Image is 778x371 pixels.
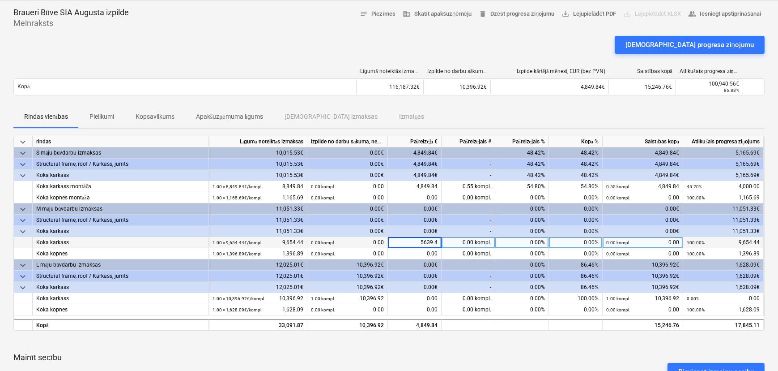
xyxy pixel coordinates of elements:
div: 4,849.84€ [603,147,683,159]
div: - [442,147,495,159]
div: 0.00% [549,203,603,215]
small: 0.00% [687,296,699,301]
small: 1.00 × 8,849.84€ / kompl. [213,184,263,189]
span: keyboard_arrow_down [17,215,28,226]
small: 0.00 kompl. [606,240,630,245]
div: 0.00€ [307,170,388,181]
div: 10,396.92€ [423,80,490,94]
span: keyboard_arrow_down [17,226,28,237]
div: Līgumā noteiktās izmaksas [209,136,307,147]
div: 0.00% [495,203,549,215]
div: 10,396.92€ [307,282,388,293]
div: - [442,282,495,293]
div: Izpilde kārtējā mēnesī, EUR (bez PVN) [494,68,605,75]
div: 5,165.69€ [683,170,764,181]
div: 10,396.92€ [603,282,683,293]
div: Izpilde no darbu sākuma, neskaitot kārtējā mēneša izpildi [427,68,487,75]
div: 0.00 [606,304,679,315]
div: 10,396.92 [213,293,303,304]
div: 0.00€ [603,203,683,215]
div: 0.00€ [307,215,388,226]
div: 0.00 [311,181,384,192]
div: 1,628.09€ [683,271,764,282]
div: 4,849.84 [388,181,442,192]
small: 0.00 kompl. [606,307,630,312]
div: 9,654.44 [213,237,303,248]
span: keyboard_arrow_down [17,260,28,271]
div: 4,849.84 [606,181,679,192]
div: 0.00% [495,259,549,271]
div: 0.00€ [307,203,388,215]
small: 100.00% [687,251,705,256]
small: 0.00 kompl. [311,251,335,256]
p: Rindas vienības [24,112,68,121]
div: rindas [33,136,209,147]
div: 12,025.01€ [209,271,307,282]
small: 0.00 kompl. [311,195,335,200]
span: keyboard_arrow_down [17,204,28,215]
div: 0.00€ [388,271,442,282]
div: 0.00€ [603,226,683,237]
div: 5,165.69€ [683,147,764,159]
div: 0.00% [549,215,603,226]
button: Piezīmes [356,7,399,21]
div: 0.00€ [307,147,388,159]
div: 0.00 [311,304,384,315]
div: - [442,259,495,271]
div: 0.00% [495,271,549,282]
div: Koka karkass [36,226,205,237]
div: 0.00 kompl. [442,304,495,315]
small: 45.20% [687,184,702,189]
div: 10,396.92 [311,320,384,331]
div: 0.00% [495,226,549,237]
div: 0.00 [606,192,679,203]
div: Koka kopnes [36,304,205,315]
div: Saistības kopā [612,68,672,75]
div: 1,396.89 [213,248,303,259]
div: 100.00% [549,293,603,304]
small: 100.00% [687,195,705,200]
div: - [442,203,495,215]
div: 0.00% [495,282,549,293]
small: 100.00% [687,240,705,245]
div: 116,187.32€ [356,80,423,94]
button: Dzēst progresa ziņojumu [475,7,558,21]
div: 0.00 [388,293,442,304]
div: 0.00% [495,192,549,203]
button: Iesniegt apstiprināšanai [684,7,765,21]
span: save_alt [561,10,570,18]
small: 0.00 kompl. [311,307,335,312]
div: Structural frame, roof / Karkass, jumts [36,271,205,282]
div: 0.00€ [388,226,442,237]
div: 0.00% [495,237,549,248]
div: Koka karkass montāža [36,181,205,192]
small: 0.00 kompl. [311,240,335,245]
p: Kopsavilkums [136,112,174,121]
div: Structural frame, roof / Karkass, jumts [36,215,205,226]
div: 1,628.09€ [683,259,764,271]
div: 0.00% [495,248,549,259]
div: 0.00 [311,248,384,259]
div: 4,849.84€ [603,159,683,170]
div: 11,051.33€ [683,215,764,226]
div: 9,654.44 [687,237,760,248]
div: Atlikušais progresa ziņojums [683,136,764,147]
small: 1.00 × 1,165.69€ / kompl. [213,195,263,200]
div: Koka kopnes [36,248,205,259]
div: 0.00€ [603,215,683,226]
div: Izpilde no darbu sākuma, neskaitot kārtējā mēneša izpildi [307,136,388,147]
div: 0.00% [549,192,603,203]
div: 1,628.09€ [683,282,764,293]
div: 0.00% [549,237,603,248]
div: 48.42% [549,170,603,181]
div: 10,015.53€ [209,147,307,159]
div: Koka karkass [36,293,205,304]
span: Iesniegt apstiprināšanai [688,9,761,19]
p: Mainīt secību [13,352,765,363]
div: 15,246.76€ [608,80,676,94]
div: 1,396.89 [687,248,760,259]
div: Pašreizējais # [442,136,495,147]
small: 1.00 × 1,628.09€ / kompl. [213,307,263,312]
small: 0.00 kompl. [311,184,335,189]
div: 4,849.84€ [603,170,683,181]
